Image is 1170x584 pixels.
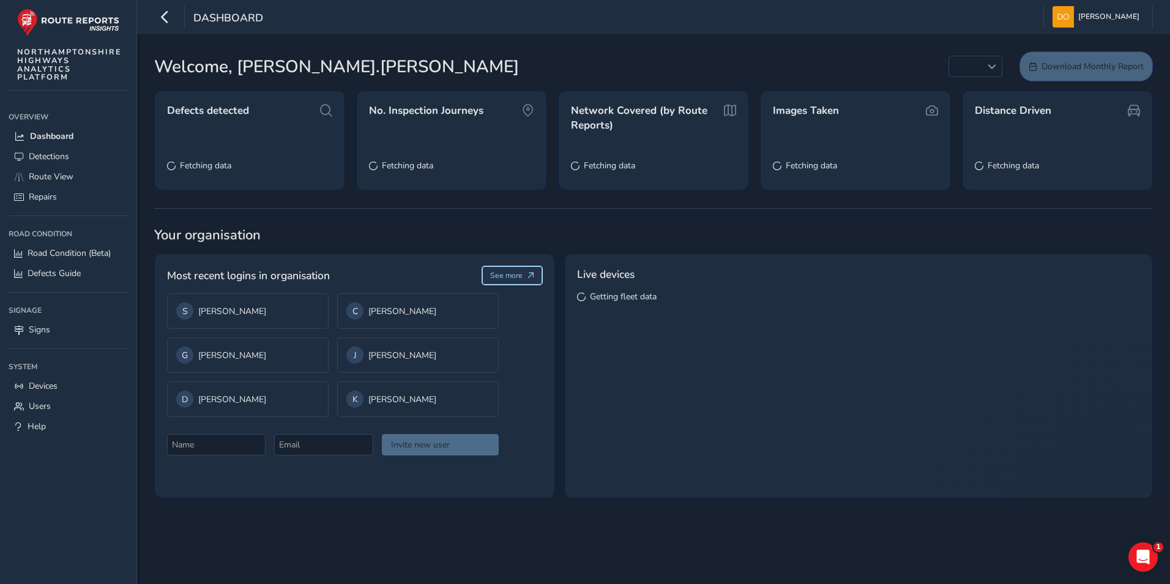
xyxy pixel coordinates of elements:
[193,10,263,28] span: Dashboard
[9,320,128,340] a: Signs
[9,263,128,283] a: Defects Guide
[9,396,128,416] a: Users
[29,151,69,162] span: Detections
[773,103,839,118] span: Images Taken
[346,391,490,408] div: [PERSON_NAME]
[154,226,1153,244] span: Your organisation
[354,350,357,361] span: J
[9,187,128,207] a: Repairs
[29,400,51,412] span: Users
[1078,6,1139,28] span: [PERSON_NAME]
[29,191,57,203] span: Repairs
[28,421,46,432] span: Help
[28,247,111,259] span: Road Condition (Beta)
[176,346,319,364] div: [PERSON_NAME]
[9,225,128,243] div: Road Condition
[9,376,128,396] a: Devices
[9,126,128,146] a: Dashboard
[382,160,433,171] span: Fetching data
[182,305,188,317] span: S
[182,394,188,405] span: D
[167,268,330,283] span: Most recent logins in organisation
[9,358,128,376] div: System
[9,301,128,320] div: Signage
[182,350,188,361] span: G
[9,108,128,126] div: Overview
[154,54,519,80] span: Welcome, [PERSON_NAME].[PERSON_NAME]
[9,146,128,167] a: Detections
[176,391,319,408] div: [PERSON_NAME]
[30,130,73,142] span: Dashboard
[1153,542,1163,552] span: 1
[786,160,837,171] span: Fetching data
[369,103,483,118] span: No. Inspection Journeys
[28,268,81,279] span: Defects Guide
[490,271,523,280] span: See more
[17,48,122,81] span: NORTHAMPTONSHIRE HIGHWAYS ANALYTICS PLATFORM
[167,103,249,118] span: Defects detected
[17,9,119,36] img: rr logo
[352,394,358,405] span: K
[571,103,720,132] span: Network Covered (by Route Reports)
[274,434,373,455] input: Email
[167,434,266,455] input: Name
[1128,542,1158,572] iframe: Intercom live chat
[577,266,635,282] span: Live devices
[975,103,1051,118] span: Distance Driven
[29,171,73,182] span: Route View
[988,160,1039,171] span: Fetching data
[9,167,128,187] a: Route View
[9,243,128,263] a: Road Condition (Beta)
[1053,6,1144,28] button: [PERSON_NAME]
[584,160,635,171] span: Fetching data
[346,346,490,364] div: [PERSON_NAME]
[482,266,543,285] button: See more
[590,291,657,302] span: Getting fleet data
[9,416,128,436] a: Help
[1053,6,1074,28] img: diamond-layout
[29,324,50,335] span: Signs
[29,380,58,392] span: Devices
[180,160,231,171] span: Fetching data
[176,302,319,320] div: [PERSON_NAME]
[352,305,358,317] span: C
[346,302,490,320] div: [PERSON_NAME]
